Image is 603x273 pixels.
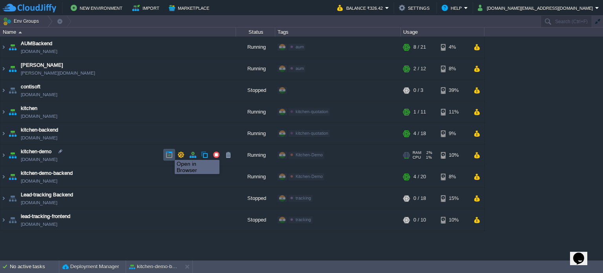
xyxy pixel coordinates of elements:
span: CPU [413,155,421,160]
img: AMDAwAAAACH5BAEAAAAALAAAAAABAAEAAAICRAEAOw== [7,145,18,166]
div: Running [236,166,275,187]
div: 2 / 12 [413,58,426,79]
button: Balance ₹326.42 [337,3,385,13]
img: AMDAwAAAACH5BAEAAAAALAAAAAABAAEAAAICRAEAOw== [7,80,18,101]
div: 9% [441,123,466,144]
span: aum [296,44,304,49]
img: AMDAwAAAACH5BAEAAAAALAAAAAABAAEAAAICRAEAOw== [0,123,7,144]
iframe: chat widget [570,242,595,265]
div: No active tasks [10,260,59,273]
div: Running [236,58,275,79]
span: tracking [296,196,311,200]
img: AMDAwAAAACH5BAEAAAAALAAAAAABAAEAAAICRAEAOw== [0,188,7,209]
a: AUMBackend [21,40,52,48]
div: 0 / 10 [413,209,426,231]
span: kitchen-quotation [296,131,328,136]
div: 10% [441,209,466,231]
div: Stopped [236,209,275,231]
div: 4 / 20 [413,166,426,187]
span: tracking [296,217,311,222]
button: Settings [399,3,432,13]
div: 15% [441,188,466,209]
span: Kitchen-Demo [296,174,323,179]
div: Name [1,27,236,37]
div: 1 / 11 [413,101,426,123]
div: 8% [441,58,466,79]
a: kitchen-demo-backend [21,169,73,177]
a: [DOMAIN_NAME] [21,199,57,207]
div: Stopped [236,188,275,209]
a: kitchen-backend [21,126,58,134]
a: [DOMAIN_NAME] [21,177,57,185]
div: Status [236,27,275,37]
img: AMDAwAAAACH5BAEAAAAALAAAAAABAAEAAAICRAEAOw== [7,101,18,123]
div: Running [236,145,275,166]
button: Import [132,3,162,13]
span: 2% [424,150,432,155]
div: 11% [441,101,466,123]
img: AMDAwAAAACH5BAEAAAAALAAAAAABAAEAAAICRAEAOw== [0,80,7,101]
div: 4% [441,37,466,58]
button: New Environment [71,3,125,13]
img: CloudJiffy [3,3,56,13]
a: [DOMAIN_NAME] [21,220,57,228]
img: AMDAwAAAACH5BAEAAAAALAAAAAABAAEAAAICRAEAOw== [7,58,18,79]
a: contisoft [21,83,40,91]
div: 8 / 21 [413,37,426,58]
button: Env Groups [3,16,42,27]
div: 8% [441,166,466,187]
div: Stopped [236,80,275,101]
img: AMDAwAAAACH5BAEAAAAALAAAAAABAAEAAAICRAEAOw== [7,188,18,209]
img: AMDAwAAAACH5BAEAAAAALAAAAAABAAEAAAICRAEAOw== [7,166,18,187]
div: Running [236,37,275,58]
a: [PERSON_NAME][DOMAIN_NAME] [21,69,95,77]
img: AMDAwAAAACH5BAEAAAAALAAAAAABAAEAAAICRAEAOw== [0,209,7,231]
button: kitchen-demo-backend [129,263,179,271]
img: AMDAwAAAACH5BAEAAAAALAAAAAABAAEAAAICRAEAOw== [7,123,18,144]
img: AMDAwAAAACH5BAEAAAAALAAAAAABAAEAAAICRAEAOw== [0,145,7,166]
img: AMDAwAAAACH5BAEAAAAALAAAAAABAAEAAAICRAEAOw== [0,166,7,187]
a: kitchen-demo [21,148,51,156]
a: [DOMAIN_NAME] [21,156,57,163]
span: aum [296,66,304,71]
img: AMDAwAAAACH5BAEAAAAALAAAAAABAAEAAAICRAEAOw== [7,37,18,58]
div: Open in Browser [177,161,217,173]
button: [DOMAIN_NAME][EMAIL_ADDRESS][DOMAIN_NAME] [478,3,595,13]
a: Lead-tracking Backend [21,191,73,199]
img: AMDAwAAAACH5BAEAAAAALAAAAAABAAEAAAICRAEAOw== [0,58,7,79]
div: 0 / 18 [413,188,426,209]
div: Running [236,123,275,144]
span: RAM [413,150,421,155]
a: lead-tracking-frontend [21,213,70,220]
span: kitchen-quotation [296,109,328,114]
div: Usage [401,27,484,37]
div: 4 / 18 [413,123,426,144]
a: [PERSON_NAME] [21,61,63,69]
div: 39% [441,80,466,101]
button: Deployment Manager [62,263,119,271]
div: Running [236,101,275,123]
a: [DOMAIN_NAME] [21,134,57,142]
img: AMDAwAAAACH5BAEAAAAALAAAAAABAAEAAAICRAEAOw== [0,37,7,58]
div: 10% [441,145,466,166]
a: [DOMAIN_NAME] [21,112,57,120]
a: kitchen [21,104,37,112]
span: Kitchen-Demo [296,152,323,157]
img: AMDAwAAAACH5BAEAAAAALAAAAAABAAEAAAICRAEAOw== [18,31,22,33]
div: 0 / 3 [413,80,423,101]
button: Help [442,3,464,13]
span: 1% [424,155,432,160]
a: [DOMAIN_NAME] [21,91,57,99]
a: [DOMAIN_NAME] [21,48,57,55]
div: Tags [276,27,400,37]
img: AMDAwAAAACH5BAEAAAAALAAAAAABAAEAAAICRAEAOw== [7,209,18,231]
